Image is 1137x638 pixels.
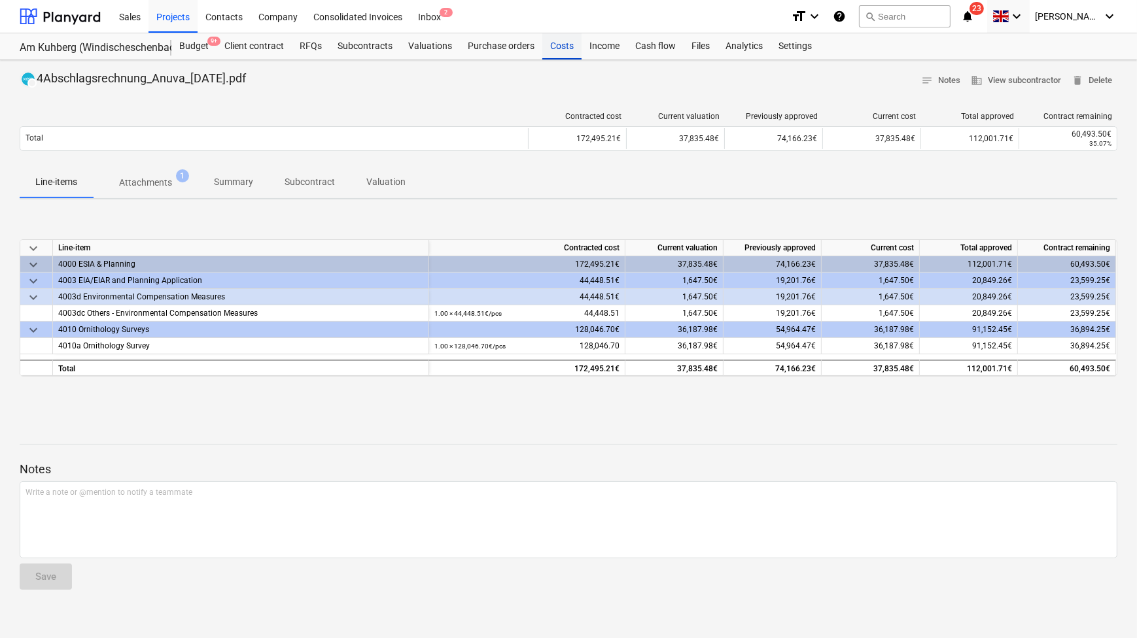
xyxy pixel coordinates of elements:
[53,360,429,376] div: Total
[20,41,156,55] div: Am Kuhberg (Windischeschenbach)
[916,71,966,91] button: Notes
[920,256,1018,273] div: 112,001.71€
[429,289,625,305] div: 44,448.51€
[58,276,202,285] span: 4003 EIA/EIAR and Planning Application
[684,33,718,59] div: Files
[528,128,626,149] div: 172,495.21€
[625,273,724,289] div: 1,647.50€
[1024,129,1111,139] div: 60,493.50€
[920,360,1018,376] div: 112,001.71€
[53,240,429,256] div: Line-item
[429,360,625,376] div: 172,495.21€
[730,112,818,121] div: Previously approved
[26,322,41,338] span: keyboard_arrow_down
[920,289,1018,305] div: 20,849.26€
[207,37,220,46] span: 9+
[822,322,920,338] div: 36,187.98€
[285,175,335,189] p: Subcontract
[26,273,41,289] span: keyboard_arrow_down
[366,175,406,189] p: Valuation
[534,112,621,121] div: Contracted cost
[434,310,502,317] small: 1.00 × 44,448.51€ / pcs
[807,8,822,24] i: keyboard_arrow_down
[921,73,960,88] span: Notes
[1072,75,1083,86] span: delete
[1018,289,1116,305] div: 23,599.25€
[822,289,920,305] div: 1,647.50€
[971,73,1061,88] span: View subcontractor
[1018,240,1116,256] div: Contract remaining
[20,71,37,88] div: Invoice has been synced with Xero and its status is currently DRAFT
[434,343,506,350] small: 1.00 × 128,046.70€ / pcs
[1102,8,1117,24] i: keyboard_arrow_down
[26,133,43,144] p: Total
[822,128,920,149] div: 37,835.48€
[434,305,620,322] div: 44,448.51
[966,71,1066,91] button: View subcontractor
[171,33,217,59] div: Budget
[865,11,875,22] span: search
[822,240,920,256] div: Current cost
[822,338,920,354] div: 36,187.98€
[58,325,149,334] span: 4010 Ornithology Surveys
[625,289,724,305] div: 1,647.50€
[724,240,822,256] div: Previously approved
[926,112,1014,121] div: Total approved
[460,33,542,59] a: Purchase orders
[1023,361,1110,377] div: 60,493.50€
[429,240,625,256] div: Contracted cost
[26,290,41,305] span: keyboard_arrow_down
[724,360,822,376] div: 74,166.23€
[1024,112,1112,121] div: Contract remaining
[724,273,822,289] div: 19,201.76€
[822,273,920,289] div: 1,647.50€
[582,33,627,59] a: Income
[429,256,625,273] div: 172,495.21€
[627,33,684,59] a: Cash flow
[971,75,983,86] span: business
[724,305,822,322] div: 19,201.76€
[22,73,35,86] img: xero.svg
[292,33,330,59] a: RFQs
[833,8,846,24] i: Knowledge base
[26,241,41,256] span: keyboard_arrow_down
[58,292,225,301] span: 4003d Environmental Compensation Measures
[434,338,620,354] div: 128,046.70
[1009,8,1024,24] i: keyboard_arrow_down
[771,33,820,59] a: Settings
[1023,338,1110,354] div: 36,894.25€
[1023,305,1110,322] div: 23,599.25€
[542,33,582,59] a: Costs
[625,240,724,256] div: Current valuation
[970,2,984,15] span: 23
[625,338,724,354] div: 36,187.98€
[58,260,135,269] span: 4000 ESIA & Planning
[217,33,292,59] a: Client contract
[718,33,771,59] a: Analytics
[626,128,724,149] div: 37,835.48€
[822,305,920,322] div: 1,647.50€
[828,112,916,121] div: Current cost
[632,112,720,121] div: Current valuation
[724,256,822,273] div: 74,166.23€
[1035,11,1100,22] span: [PERSON_NAME]
[625,305,724,322] div: 1,647.50€
[26,257,41,273] span: keyboard_arrow_down
[330,33,400,59] a: Subcontracts
[791,8,807,24] i: format_size
[822,256,920,273] div: 37,835.48€
[20,462,1117,477] p: Notes
[625,256,724,273] div: 37,835.48€
[58,309,258,318] span: 4003dc Others - Environmental Compensation Measures
[625,360,724,376] div: 37,835.48€
[429,322,625,338] div: 128,046.70€
[724,128,822,149] div: 74,166.23€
